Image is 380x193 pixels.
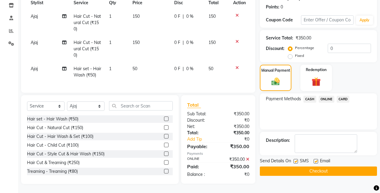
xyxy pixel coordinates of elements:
div: Service Total: [266,35,293,41]
span: 150 [132,40,140,45]
div: Net: [183,123,218,130]
label: Percentage [295,45,314,51]
input: Enter Offer / Coupon Code [301,15,354,25]
div: ₹0 [218,171,254,178]
span: 150 [208,40,216,45]
div: ₹0 [224,136,254,142]
span: CASH [303,96,316,103]
span: Ajaj [31,14,38,19]
label: Manual Payment [261,68,290,73]
div: Hair Cut - Child Cut (₹100) [27,142,79,148]
div: 0 [281,4,283,10]
button: Checkout [260,167,377,176]
div: Balance : [183,171,218,178]
div: Discount: [183,117,218,123]
span: 0 F [174,13,180,20]
span: 0 % [186,66,193,72]
div: Payable: [183,143,218,150]
div: ₹350.00 [218,143,254,150]
span: Ajaj [31,66,38,71]
div: Points: [266,4,279,10]
div: ONLINE [183,156,218,163]
span: Hair Cut - Natural Cut (₹150) [74,14,101,32]
div: Payments [187,151,249,156]
div: Hair Cut & Treaming (₹250) [27,160,80,166]
span: Send Details On [260,158,291,165]
img: _cash.svg [269,77,283,86]
span: 0 % [186,13,193,20]
img: _gift.svg [309,76,324,87]
input: Search or Scan [109,101,173,111]
div: ₹350.00 [218,123,254,130]
span: ONLINE [319,96,334,103]
button: Apply [356,16,373,25]
div: ₹0 [218,117,254,123]
span: SMS [300,158,309,165]
span: | [183,66,184,72]
div: Sub Total: [183,111,218,117]
span: Ajaj [31,40,38,45]
div: Description: [266,137,290,144]
span: 0 % [186,39,193,46]
div: Discount: [266,45,284,52]
span: 1 [109,14,111,19]
label: Redemption [306,67,327,73]
span: 50 [208,66,213,71]
span: CARD [337,96,350,103]
span: | [183,13,184,20]
span: 1 [109,40,111,45]
span: 0 F [174,66,180,72]
div: ₹350.00 [218,163,254,170]
div: ₹350.00 [218,130,254,136]
div: Coupon Code [266,17,301,23]
span: 1 [109,66,111,71]
span: Total [187,102,201,108]
div: Hair Cut - Natural Cut (₹150) [27,125,83,131]
div: ₹350.00 [218,156,254,163]
span: Payment Methods [266,96,301,102]
span: 150 [132,14,140,19]
label: Fixed [295,53,304,58]
div: Treaming - Treaming (₹80) [27,168,78,175]
div: Paid: [183,163,218,170]
span: Email [320,158,330,165]
span: Hair Cut - Natural Cut (₹150) [74,40,101,58]
span: 150 [208,14,216,19]
div: Total: [183,130,218,136]
a: Add Tip [183,136,224,142]
span: 0 F [174,39,180,46]
span: 50 [132,66,137,71]
div: ₹350.00 [218,111,254,117]
span: Hair set - Hair Wash (₹50) [74,66,101,78]
div: Hair set - Hair Wash (₹50) [27,116,78,122]
div: Hair Cut - Hair Wash & Set (₹100) [27,133,93,140]
div: Hair Cut - Style Cut & Hair Wash (₹150) [27,151,105,157]
div: ₹350.00 [296,35,311,41]
span: | [183,39,184,46]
